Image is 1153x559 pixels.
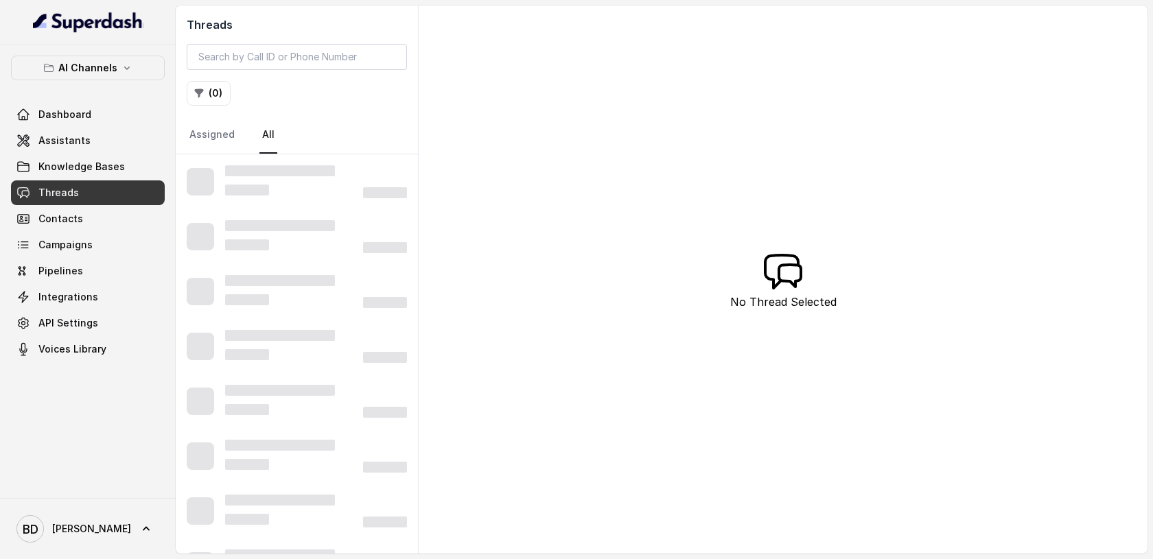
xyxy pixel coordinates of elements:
a: Voices Library [11,337,165,361]
a: Assistants [11,128,165,153]
a: API Settings [11,311,165,335]
a: Knowledge Bases [11,154,165,179]
h2: Threads [187,16,407,33]
a: [PERSON_NAME] [11,510,165,548]
img: light.svg [33,11,143,33]
span: API Settings [38,316,98,330]
a: Threads [11,180,165,205]
span: Knowledge Bases [38,160,125,174]
span: Voices Library [38,342,106,356]
input: Search by Call ID or Phone Number [187,44,407,70]
span: Dashboard [38,108,91,121]
a: Contacts [11,206,165,231]
nav: Tabs [187,117,407,154]
a: All [259,117,277,154]
span: Integrations [38,290,98,304]
span: Campaigns [38,238,93,252]
span: Pipelines [38,264,83,278]
span: Threads [38,186,79,200]
button: (0) [187,81,231,106]
span: [PERSON_NAME] [52,522,131,536]
a: Campaigns [11,233,165,257]
p: AI Channels [58,60,117,76]
p: No Thread Selected [730,294,837,310]
a: Pipelines [11,259,165,283]
span: Assistants [38,134,91,147]
button: AI Channels [11,56,165,80]
text: BD [23,522,38,536]
span: Contacts [38,212,83,226]
a: Dashboard [11,102,165,127]
a: Integrations [11,285,165,309]
a: Assigned [187,117,237,154]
